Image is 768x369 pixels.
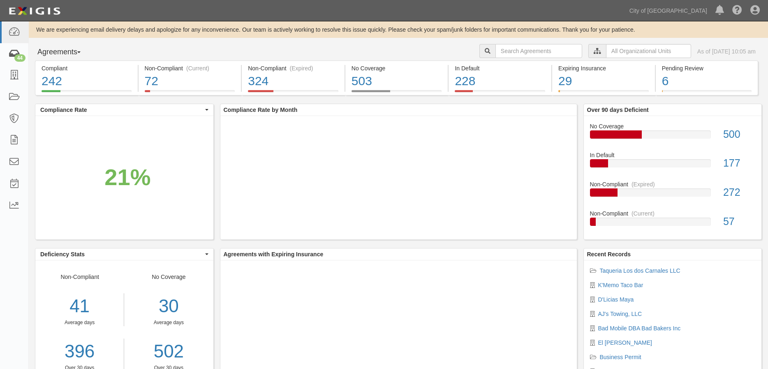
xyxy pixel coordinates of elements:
[224,107,298,113] b: Compliance Rate by Month
[145,64,235,72] div: Non-Compliant (Current)
[290,64,313,72] div: (Expired)
[625,2,711,19] a: City of [GEOGRAPHIC_DATA]
[455,72,545,90] div: 228
[632,180,655,188] div: (Expired)
[598,311,642,317] a: AJ's Towing, LLC
[558,64,649,72] div: Expiring Insurance
[42,72,132,90] div: 242
[717,156,761,171] div: 177
[598,339,652,346] a: El [PERSON_NAME]
[248,64,338,72] div: Non-Compliant (Expired)
[600,267,680,274] a: Taqueria Los dos Carnales LLC
[584,151,762,159] div: In Default
[35,104,213,116] button: Compliance Rate
[352,72,442,90] div: 503
[104,161,150,194] div: 21%
[632,209,655,218] div: (Current)
[14,54,25,62] div: 44
[717,127,761,142] div: 500
[42,64,132,72] div: Compliant
[139,90,241,97] a: Non-Compliant(Current)72
[35,248,213,260] button: Deficiency Stats
[662,64,752,72] div: Pending Review
[584,180,762,188] div: Non-Compliant
[455,64,545,72] div: In Default
[40,250,203,258] span: Deficiency Stats
[584,122,762,130] div: No Coverage
[352,64,442,72] div: No Coverage
[606,44,691,58] input: All Organizational Units
[598,282,643,288] a: K'Memo Taco Bar
[590,209,756,232] a: Non-Compliant(Current)57
[35,293,124,319] div: 41
[584,209,762,218] div: Non-Compliant
[130,319,207,326] div: Average days
[732,6,742,16] i: Help Center - Complianz
[29,26,768,34] div: We are experiencing email delivery delays and apologize for any inconvenience. Our team is active...
[35,90,138,97] a: Compliant242
[598,325,681,332] a: Bad Mobile DBA Bad Bakers Inc
[590,151,756,180] a: In Default177
[600,354,641,360] a: Business Permit
[145,72,235,90] div: 72
[6,4,63,19] img: logo-5460c22ac91f19d4615b14bd174203de0afe785f0fc80cf4dbbc73dc1793850b.png
[662,72,752,90] div: 6
[35,339,124,364] a: 396
[186,64,209,72] div: (Current)
[590,180,756,209] a: Non-Compliant(Expired)272
[242,90,345,97] a: Non-Compliant(Expired)324
[697,47,756,56] div: As of [DATE] 10:05 am
[598,296,634,303] a: D'Licias Maya
[35,44,97,60] button: Agreements
[130,293,207,319] div: 30
[558,72,649,90] div: 29
[552,90,655,97] a: Expiring Insurance29
[590,122,756,151] a: No Coverage500
[130,339,207,364] a: 502
[717,185,761,200] div: 272
[35,319,124,326] div: Average days
[656,90,759,97] a: Pending Review6
[449,90,551,97] a: In Default228
[587,107,649,113] b: Over 90 days Deficient
[495,44,582,58] input: Search Agreements
[224,251,324,258] b: Agreements with Expiring Insurance
[717,214,761,229] div: 57
[345,90,448,97] a: No Coverage503
[40,106,203,114] span: Compliance Rate
[587,251,631,258] b: Recent Records
[248,72,338,90] div: 324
